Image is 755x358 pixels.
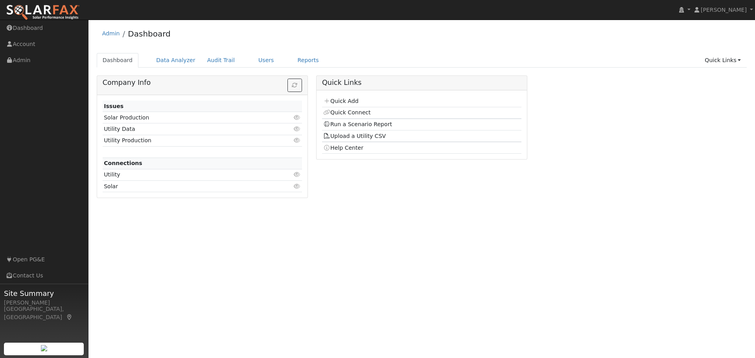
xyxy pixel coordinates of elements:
[103,181,270,192] td: Solar
[103,169,270,180] td: Utility
[4,288,84,299] span: Site Summary
[294,115,301,120] i: Click to view
[294,172,301,177] i: Click to view
[699,53,747,68] a: Quick Links
[150,53,201,68] a: Data Analyzer
[294,138,301,143] i: Click to view
[323,133,386,139] a: Upload a Utility CSV
[104,103,123,109] strong: Issues
[6,4,80,21] img: SolarFax
[66,314,73,320] a: Map
[97,53,139,68] a: Dashboard
[128,29,171,39] a: Dashboard
[294,184,301,189] i: Click to view
[323,121,392,127] a: Run a Scenario Report
[41,345,47,351] img: retrieve
[4,305,84,321] div: [GEOGRAPHIC_DATA], [GEOGRAPHIC_DATA]
[103,135,270,146] td: Utility Production
[201,53,241,68] a: Audit Trail
[322,79,521,87] h5: Quick Links
[323,145,363,151] a: Help Center
[103,79,302,87] h5: Company Info
[104,160,142,166] strong: Connections
[4,299,84,307] div: [PERSON_NAME]
[294,126,301,132] i: Click to view
[701,7,747,13] span: [PERSON_NAME]
[323,98,358,104] a: Quick Add
[103,123,270,135] td: Utility Data
[292,53,325,68] a: Reports
[102,30,120,37] a: Admin
[323,109,370,116] a: Quick Connect
[252,53,280,68] a: Users
[103,112,270,123] td: Solar Production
